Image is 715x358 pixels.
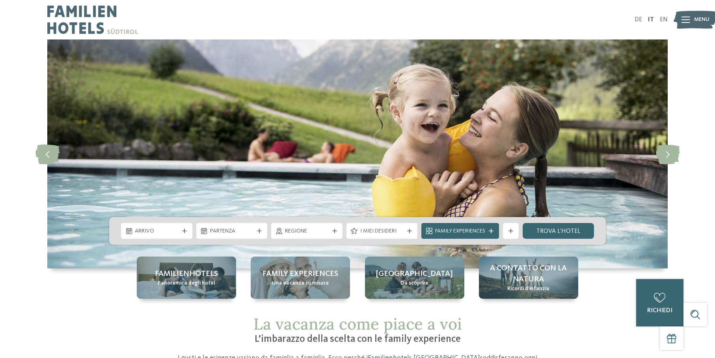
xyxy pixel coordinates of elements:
[251,257,350,299] a: Quale family experience volete vivere? Family experiences Una vacanza su misura
[135,227,179,235] span: Arrivo
[435,227,485,235] span: Family Experiences
[648,17,654,23] a: IT
[507,285,549,293] span: Ricordi d’infanzia
[400,279,428,287] span: Da scoprire
[636,279,683,326] a: richiedi
[635,17,642,23] a: DE
[137,257,236,299] a: Quale family experience volete vivere? Familienhotels Panoramica degli hotel
[47,39,668,268] img: Quale family experience volete vivere?
[285,227,329,235] span: Regione
[158,279,215,287] span: Panoramica degli hotel
[210,227,254,235] span: Partenza
[155,268,218,279] span: Familienhotels
[479,257,578,299] a: Quale family experience volete vivere? A contatto con la natura Ricordi d’infanzia
[253,314,462,334] span: La vacanza come piace a voi
[694,16,709,24] span: Menu
[660,17,668,23] a: EN
[360,227,404,235] span: I miei desideri
[647,307,672,314] span: richiedi
[272,279,329,287] span: Una vacanza su misura
[487,263,570,285] span: A contatto con la natura
[365,257,464,299] a: Quale family experience volete vivere? [GEOGRAPHIC_DATA] Da scoprire
[523,223,594,239] a: trova l’hotel
[255,334,461,344] span: L’imbarazzo della scelta con le family experience
[376,268,453,279] span: [GEOGRAPHIC_DATA]
[263,268,338,279] span: Family experiences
